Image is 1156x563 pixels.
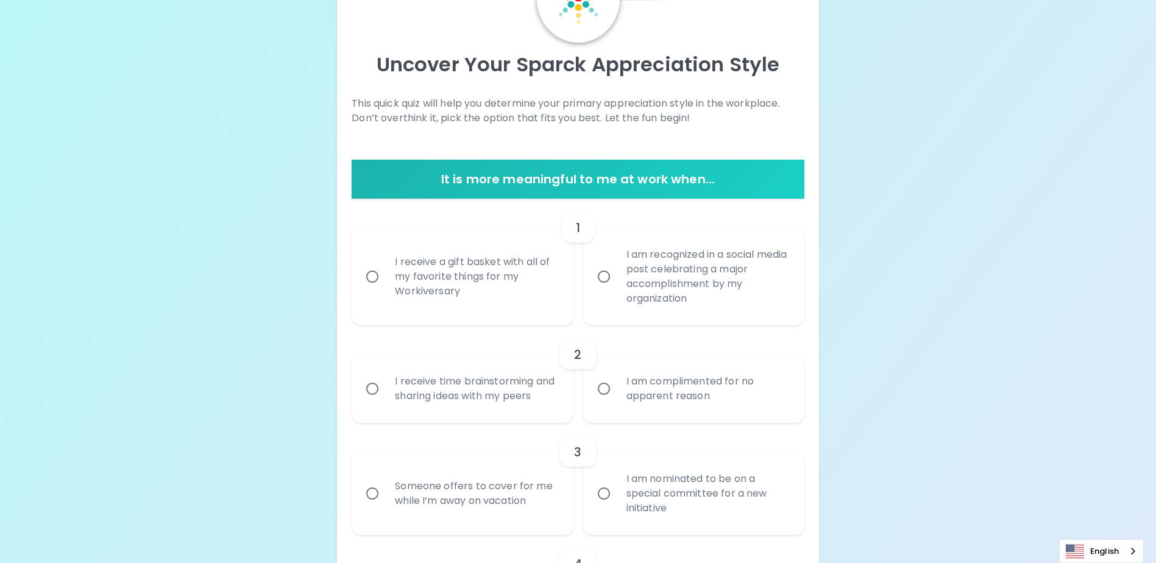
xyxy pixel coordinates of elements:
[617,233,798,320] div: I am recognized in a social media post celebrating a major accomplishment by my organization
[385,240,566,313] div: I receive a gift basket with all of my favorite things for my Workiversary
[574,442,581,462] h6: 3
[1059,539,1144,563] aside: Language selected: English
[1060,540,1143,562] a: English
[385,359,566,418] div: I receive time brainstorming and sharing ideas with my peers
[352,325,804,423] div: choice-group-check
[385,464,566,523] div: Someone offers to cover for me while I’m away on vacation
[352,52,804,77] p: Uncover Your Sparck Appreciation Style
[617,359,798,418] div: I am complimented for no apparent reason
[617,457,798,530] div: I am nominated to be on a special committee for a new initiative
[576,218,580,238] h6: 1
[352,423,804,535] div: choice-group-check
[574,345,581,364] h6: 2
[352,96,804,126] p: This quick quiz will help you determine your primary appreciation style in the workplace. Don’t o...
[1059,539,1144,563] div: Language
[356,169,799,189] h6: It is more meaningful to me at work when...
[352,199,804,325] div: choice-group-check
